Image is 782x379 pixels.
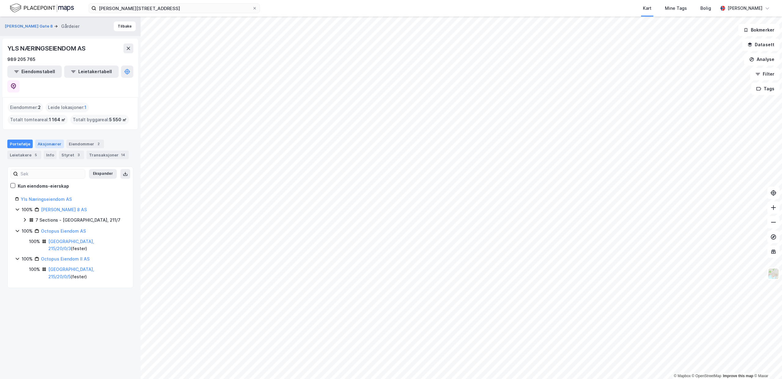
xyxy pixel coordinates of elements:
div: 5 [33,152,39,158]
iframe: Chat Widget [751,350,782,379]
div: Totalt byggareal : [70,115,129,125]
div: Totalt tomteareal : [8,115,68,125]
button: Tilbake [114,21,136,31]
div: Transaksjoner [87,151,129,159]
a: Mapbox [674,374,691,378]
div: Leide lokasjoner : [46,103,89,112]
button: Leietakertabell [64,66,119,78]
div: YLS NÆRINGSEIENDOM AS [7,43,87,53]
button: Datasett [742,39,780,51]
div: 100% [29,238,40,245]
input: Søk på adresse, matrikkel, gårdeiere, leietakere eller personer [96,4,252,13]
div: Portefølje [7,140,33,148]
a: Yls Næringseiendom AS [21,197,72,202]
div: Kontrollprogram for chat [751,350,782,379]
div: Leietakere [7,151,41,159]
a: [PERSON_NAME] 8 AS [41,207,87,212]
div: Info [44,151,57,159]
div: Eiendommer [66,140,104,148]
div: Gårdeier [61,23,79,30]
span: 2 [38,104,41,111]
div: 100% [22,206,33,213]
div: Kart [643,5,651,12]
div: Styret [59,151,84,159]
div: 100% [22,227,33,235]
div: 14 [120,152,126,158]
div: 2 [95,141,101,147]
div: 100% [29,266,40,273]
img: logo.f888ab2527a4732fd821a326f86c7f29.svg [10,3,74,13]
button: Bokmerker [738,24,780,36]
button: Ekspander [89,169,117,179]
button: Filter [750,68,780,80]
img: Z [768,268,779,280]
div: [PERSON_NAME] [728,5,762,12]
div: Bolig [700,5,711,12]
span: 1 [84,104,87,111]
div: 3 [76,152,82,158]
div: 989 205 765 [7,56,35,63]
div: Eiendommer : [8,103,43,112]
button: Tags [751,83,780,95]
span: 1 164 ㎡ [49,116,65,123]
div: ( fester ) [48,238,126,253]
span: 5 550 ㎡ [109,116,127,123]
div: ( fester ) [48,266,126,280]
button: Analyse [744,53,780,66]
a: Octopus Eiendom II AS [41,256,90,261]
div: Kun eiendoms-eierskap [18,182,69,190]
button: Eiendomstabell [7,66,62,78]
div: Aksjonærer [35,140,64,148]
a: [GEOGRAPHIC_DATA], 215/20/0/5 [48,267,94,279]
a: Octopus Eiendom AS [41,228,86,234]
a: Improve this map [723,374,753,378]
a: OpenStreetMap [692,374,721,378]
button: [PERSON_NAME] Gate 8 [5,23,54,29]
a: [GEOGRAPHIC_DATA], 215/20/0/3 [48,239,94,251]
div: 7 Sections - [GEOGRAPHIC_DATA], 211/7 [35,216,120,224]
input: Søk [18,169,85,178]
div: Mine Tags [665,5,687,12]
div: 100% [22,255,33,263]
